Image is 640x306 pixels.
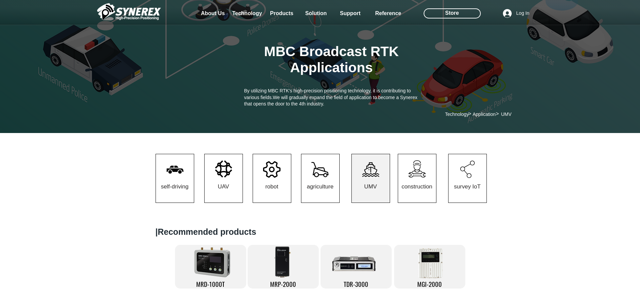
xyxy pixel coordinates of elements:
a: robot [253,154,291,203]
a: Application [470,111,499,118]
span: Solution [305,10,327,16]
img: Cinnerex_White_simbol_Land 1.png [97,2,161,22]
a: Reference [372,7,405,20]
a: MRD-1000T [175,245,246,289]
a: agriculture [301,154,340,203]
img: TDR-3000-removebg-preview.png [331,245,381,278]
img: MRP-2000-removebg-preview.png [273,245,294,278]
a: Support [334,7,367,20]
a: UMV [496,111,525,118]
span: ​|Recommended products [156,227,256,236]
span: MRD-1000T [196,279,225,289]
span: > [468,111,471,117]
span: Store [445,9,459,17]
a: survey IoT [448,154,487,203]
button: Log In [498,7,534,20]
a: Technology [444,111,470,118]
img: Untitled-3.png [190,243,235,280]
a: UAV [204,154,243,203]
span: UAV [218,183,229,190]
span: MGI-2000 [417,279,442,289]
span: > [496,111,499,117]
span: UMV [364,183,377,190]
span: Log In [514,10,532,17]
span: TDR-3000 [344,279,368,289]
a: TDR-3000 [321,245,392,289]
span: agriculture [307,183,333,190]
a: MRP-2000 [248,245,319,289]
span: MRP-2000 [270,279,296,289]
span: Technology [445,112,469,117]
a: Solution [299,7,333,20]
div: Store [424,8,481,18]
span: About Us [201,10,225,16]
span: construction [401,183,432,190]
a: UMV [351,154,390,203]
a: Technology [230,7,264,20]
a: construction [398,154,436,203]
a: Products [265,7,299,20]
span: survey IoT [454,183,480,190]
a: About Us [196,7,230,20]
span: Technology [232,10,262,16]
a: self-driving [156,154,194,203]
span: robot [265,183,279,190]
span: Support [340,10,360,16]
img: MGI2000_front-removebg-preview.png [415,247,446,281]
a: MGI-2000 [394,245,465,289]
span: Application [473,112,496,117]
span: Products [270,10,293,16]
span: self-driving [161,183,188,190]
span: Reference [375,10,401,16]
span: UMV [501,112,512,117]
